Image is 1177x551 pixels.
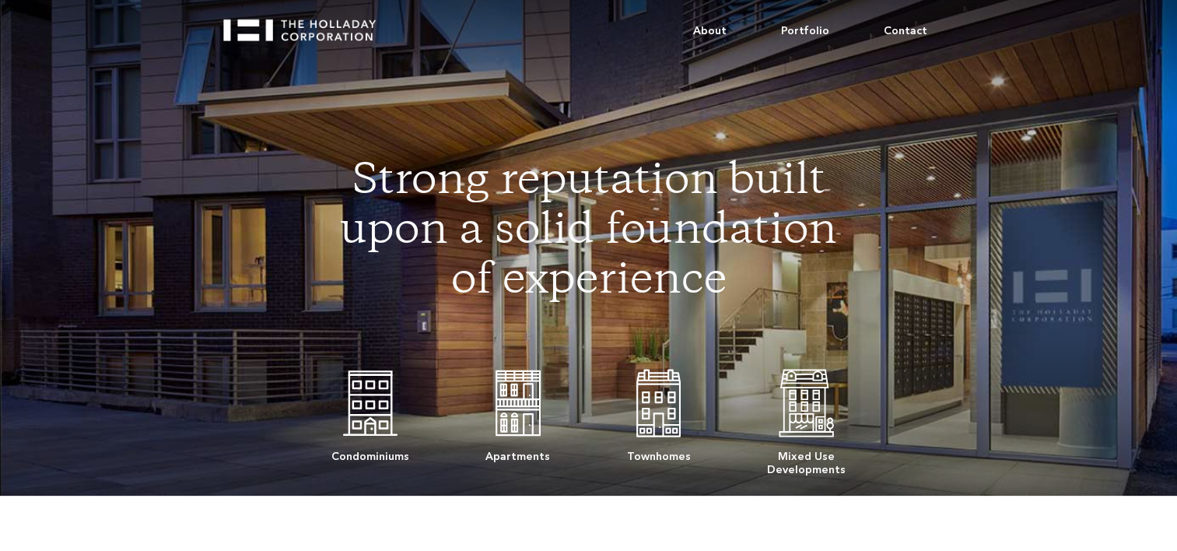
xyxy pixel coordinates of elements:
[485,442,550,463] div: Apartments
[754,8,856,54] a: Portfolio
[856,8,955,54] a: Contact
[333,158,845,307] h1: Strong reputation built upon a solid foundation of experience
[223,8,390,41] a: home
[767,442,846,476] div: Mixed Use Developments
[331,442,409,463] div: Condominiums
[666,8,754,54] a: About
[627,442,691,463] div: Townhomes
